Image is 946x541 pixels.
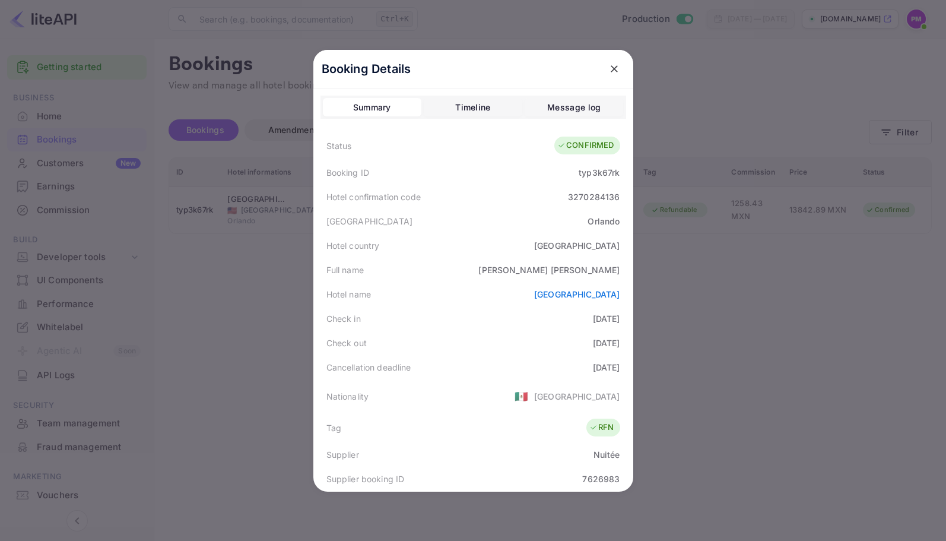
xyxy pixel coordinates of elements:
[593,312,620,325] div: [DATE]
[534,239,620,252] div: [GEOGRAPHIC_DATA]
[326,288,372,300] div: Hotel name
[589,422,614,434] div: RFN
[593,448,620,461] div: Nuitée
[326,390,369,403] div: Nationality
[593,361,620,374] div: [DATE]
[593,337,620,349] div: [DATE]
[534,289,620,299] a: [GEOGRAPHIC_DATA]
[326,166,370,179] div: Booking ID
[478,264,620,276] div: [PERSON_NAME] [PERSON_NAME]
[582,473,620,485] div: 7626983
[515,385,528,407] span: United States
[326,239,380,252] div: Hotel country
[557,140,614,151] div: CONFIRMED
[547,100,601,115] div: Message log
[424,98,522,117] button: Timeline
[326,312,361,325] div: Check in
[525,98,623,117] button: Message log
[568,191,620,203] div: 3270284136
[326,140,352,152] div: Status
[579,166,620,179] div: typ3k67rk
[326,448,359,461] div: Supplier
[326,215,413,227] div: [GEOGRAPHIC_DATA]
[604,58,625,80] button: close
[534,390,620,403] div: [GEOGRAPHIC_DATA]
[326,264,364,276] div: Full name
[322,60,411,78] p: Booking Details
[455,100,490,115] div: Timeline
[326,191,421,203] div: Hotel confirmation code
[588,215,620,227] div: Orlando
[326,473,405,485] div: Supplier booking ID
[326,422,341,434] div: Tag
[323,98,421,117] button: Summary
[326,337,367,349] div: Check out
[326,361,411,374] div: Cancellation deadline
[353,100,391,115] div: Summary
